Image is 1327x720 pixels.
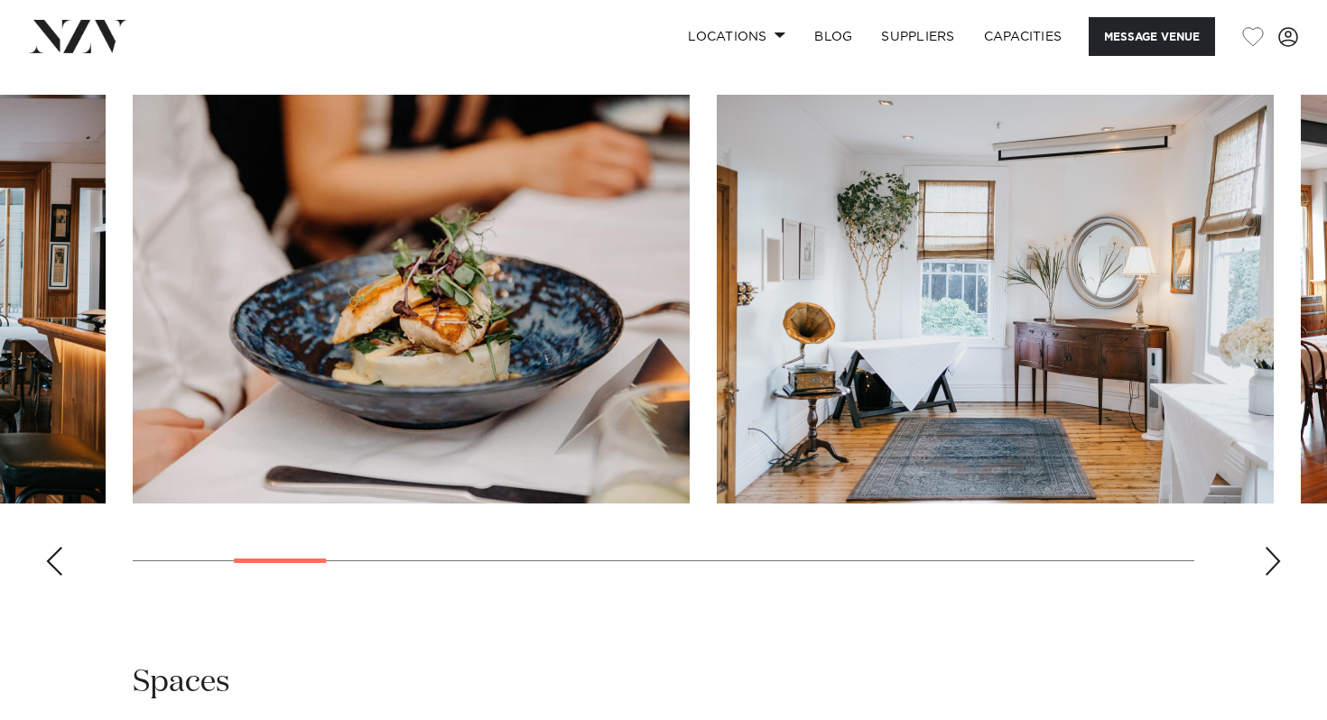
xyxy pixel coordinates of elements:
swiper-slide: 3 / 21 [133,95,690,503]
a: Capacities [970,17,1077,56]
button: Message Venue [1089,17,1215,56]
img: nzv-logo.png [29,20,127,52]
a: Locations [673,17,800,56]
a: SUPPLIERS [867,17,969,56]
a: BLOG [800,17,867,56]
h2: Spaces [133,662,230,703]
swiper-slide: 4 / 21 [717,95,1274,503]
